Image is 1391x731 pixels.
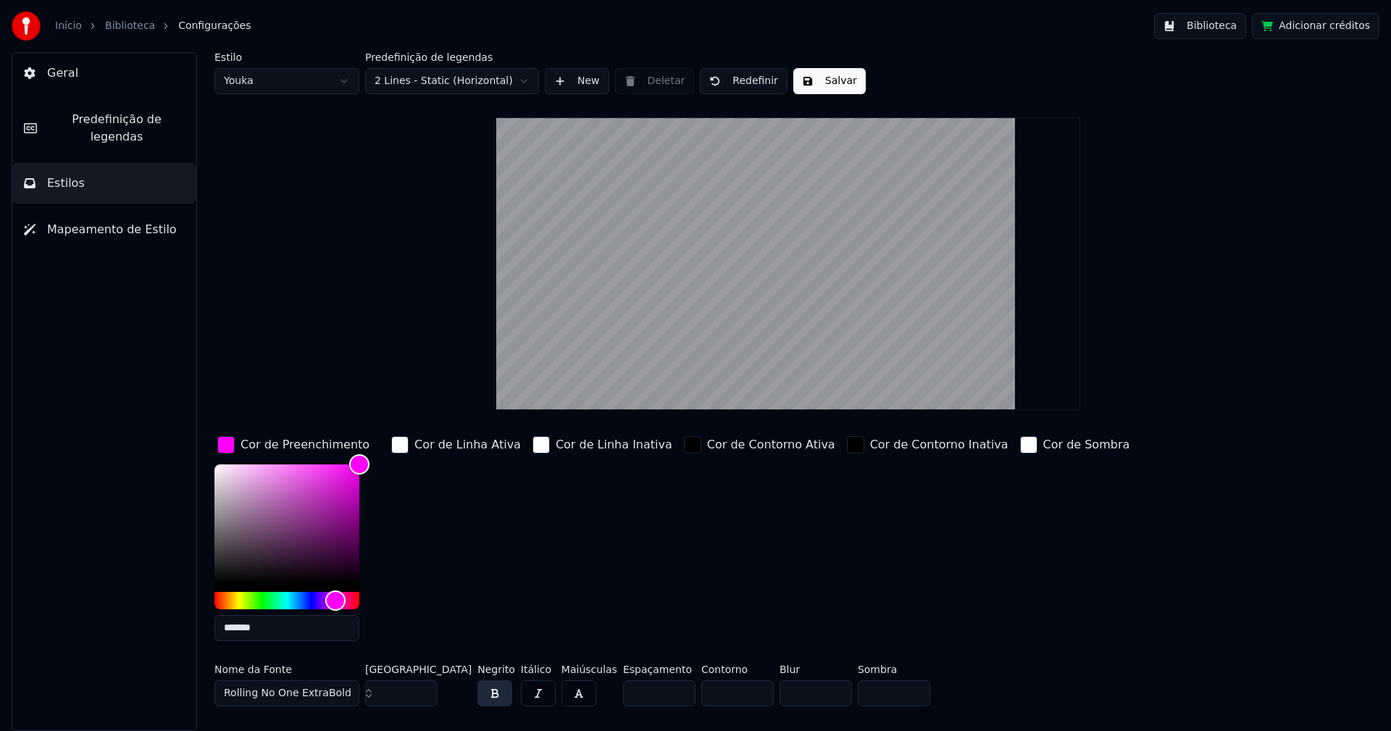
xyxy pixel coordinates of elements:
span: Predefinição de legendas [49,111,185,146]
label: Itálico [521,664,556,674]
a: Biblioteca [105,19,155,33]
div: Cor de Linha Ativa [414,436,521,454]
span: Configurações [178,19,251,33]
span: Estilos [47,175,85,192]
label: Negrito [477,664,515,674]
div: Cor de Contorno Ativa [707,436,835,454]
label: Nome da Fonte [214,664,359,674]
label: Predefinição de legendas [365,52,539,62]
button: Adicionar créditos [1252,13,1379,39]
button: Cor de Preenchimento [214,433,372,456]
span: Geral [47,64,78,82]
button: Cor de Linha Inativa [530,433,675,456]
button: Cor de Contorno Ativa [681,433,838,456]
button: Mapeamento de Estilo [12,209,196,250]
button: Redefinir [700,68,788,94]
label: Contorno [701,664,774,674]
button: Biblioteca [1154,13,1246,39]
label: Estilo [214,52,359,62]
nav: breadcrumb [55,19,251,33]
div: Cor de Contorno Inativa [870,436,1008,454]
div: Color [214,464,359,583]
button: Cor de Sombra [1017,433,1133,456]
div: Cor de Sombra [1043,436,1130,454]
div: Hue [214,592,359,609]
img: youka [12,12,41,41]
button: Cor de Contorno Inativa [844,433,1011,456]
label: Sombra [858,664,930,674]
button: Estilos [12,163,196,204]
button: Geral [12,53,196,93]
label: Maiúsculas [561,664,617,674]
div: Cor de Linha Inativa [556,436,672,454]
button: New [545,68,609,94]
label: Blur [780,664,852,674]
a: Início [55,19,82,33]
label: [GEOGRAPHIC_DATA] [365,664,472,674]
button: Salvar [793,68,866,94]
label: Espaçamento [623,664,695,674]
span: Mapeamento de Estilo [47,221,177,238]
button: Cor de Linha Ativa [388,433,524,456]
span: Rolling No One ExtraBold [224,686,351,701]
div: Cor de Preenchimento [241,436,369,454]
button: Predefinição de legendas [12,99,196,157]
